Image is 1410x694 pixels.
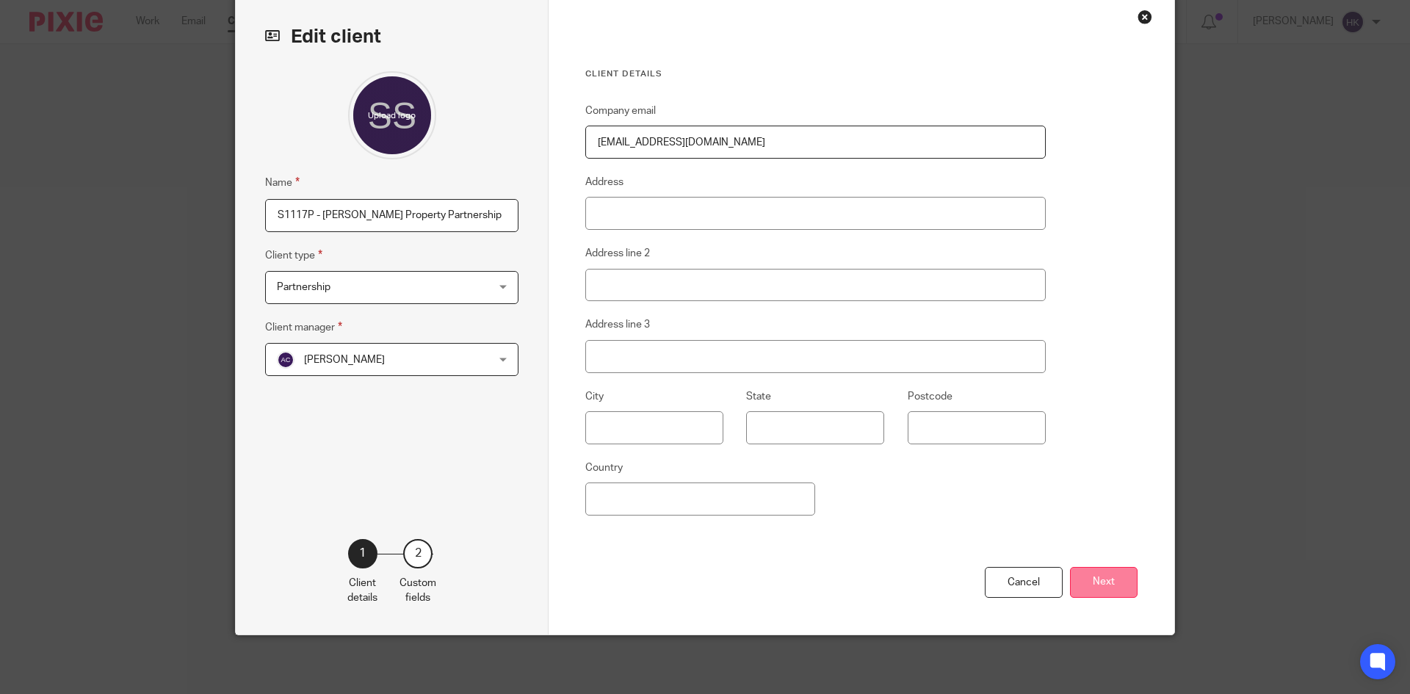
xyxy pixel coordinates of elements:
div: Close this dialog window [1138,10,1152,24]
p: Client details [347,576,377,606]
span: Partnership [277,282,330,292]
label: Company email [585,104,656,118]
label: State [746,389,771,404]
div: 2 [403,539,433,568]
h3: Client details [585,68,1046,80]
button: Next [1070,567,1138,599]
span: [PERSON_NAME] [304,355,385,365]
label: Country [585,460,623,475]
label: Postcode [908,389,952,404]
label: Client type [265,247,322,264]
label: City [585,389,604,404]
div: 1 [348,539,377,568]
div: Cancel [985,567,1063,599]
label: Name [265,174,300,191]
img: svg%3E [277,351,294,369]
label: Address line 2 [585,246,650,261]
h2: Edit client [265,24,518,49]
label: Client manager [265,319,342,336]
label: Address line 3 [585,317,650,332]
p: Custom fields [399,576,436,606]
label: Address [585,175,623,189]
